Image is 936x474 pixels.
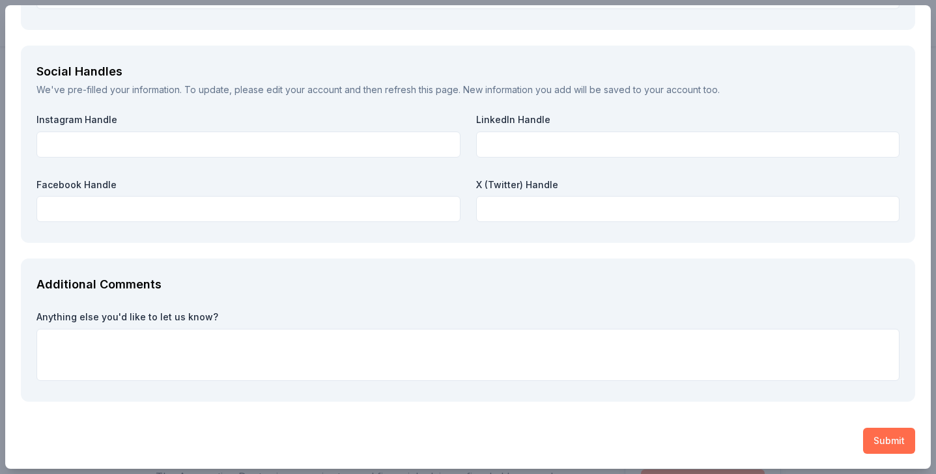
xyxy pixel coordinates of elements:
label: X (Twitter) Handle [476,178,900,191]
label: Facebook Handle [36,178,461,191]
label: Anything else you'd like to let us know? [36,311,900,324]
button: Submit [863,428,915,454]
label: Instagram Handle [36,113,461,126]
div: We've pre-filled your information. To update, please and then refresh this page. New information ... [36,82,900,98]
div: Social Handles [36,61,900,82]
label: LinkedIn Handle [476,113,900,126]
div: Additional Comments [36,274,900,295]
a: edit your account [266,84,342,95]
